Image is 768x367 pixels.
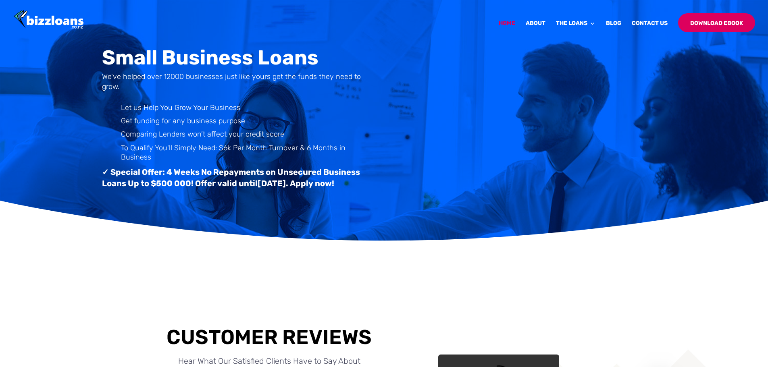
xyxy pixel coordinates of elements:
span: To Qualify You'll Simply Need: $6k Per Month Turnover & 6 Months in Business [121,143,345,162]
a: Contact Us [632,21,668,39]
h3: Customer Reviews [167,325,372,349]
a: About [526,21,545,39]
a: The Loans [556,21,595,39]
span: Get funding for any business purpose [121,116,245,125]
a: Blog [606,21,621,39]
span: Comparing Lenders won’t affect your credit score [121,130,284,139]
a: Download Ebook [678,13,755,32]
h4: We’ve helped over 12000 businesses just like yours get the funds they need to grow. [102,72,369,96]
img: Bizzloans New Zealand [14,10,84,30]
a: Home [499,21,515,39]
span: [DATE] [258,178,286,188]
span: Let us Help You Grow Your Business [121,103,240,112]
h1: Small Business Loans [102,48,369,72]
h3: ✓ Special Offer: 4 Weeks No Repayments on Unsecured Business Loans Up to $500 000! Offer valid un... [102,166,369,194]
